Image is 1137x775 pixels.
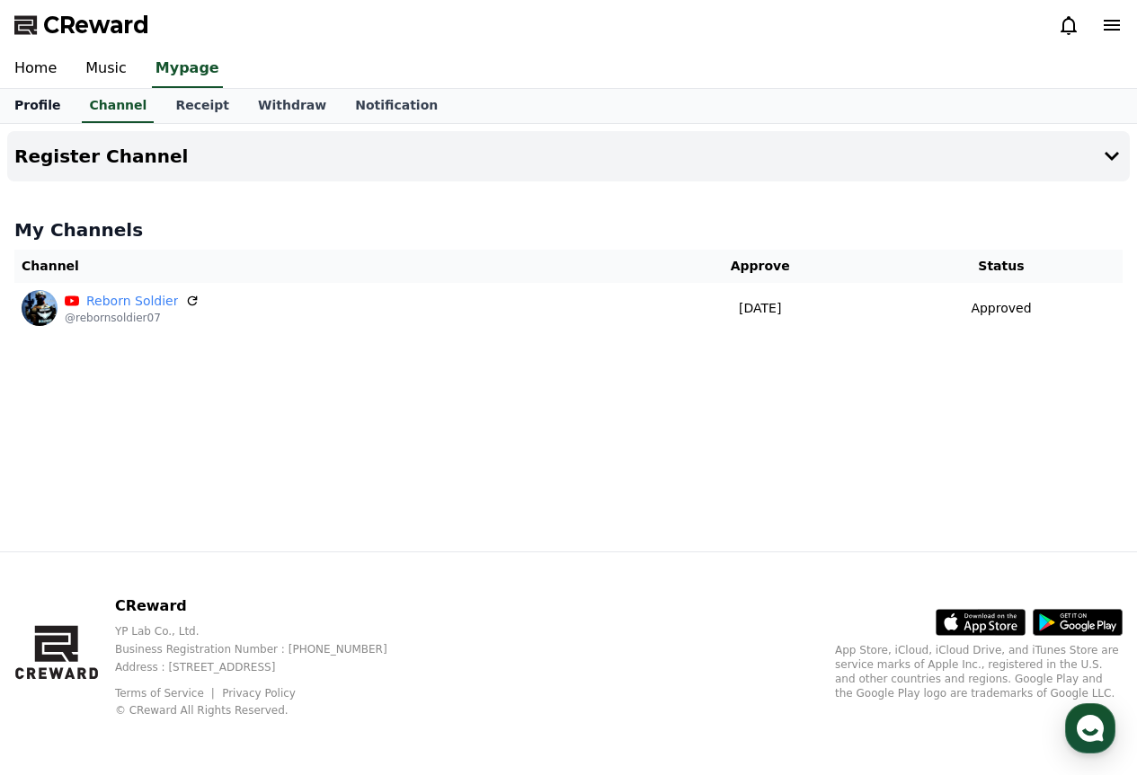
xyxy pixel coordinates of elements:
[46,596,77,611] span: Home
[86,292,178,311] a: Reborn Soldier
[115,595,416,617] p: CReward
[641,250,880,283] th: Approve
[152,50,223,88] a: Mypage
[161,89,244,123] a: Receipt
[115,687,218,700] a: Terms of Service
[14,250,641,283] th: Channel
[341,89,452,123] a: Notification
[71,50,141,88] a: Music
[115,624,416,638] p: YP Lab Co., Ltd.
[82,89,154,123] a: Channel
[115,660,416,674] p: Address : [STREET_ADDRESS]
[7,131,1130,181] button: Register Channel
[5,569,119,614] a: Home
[14,217,1123,242] h4: My Channels
[22,290,58,326] img: Reborn Soldier
[119,569,232,614] a: Messages
[244,89,341,123] a: Withdraw
[14,11,149,40] a: CReward
[232,569,345,614] a: Settings
[65,311,200,325] p: @rebornsoldier07
[115,703,416,718] p: © CReward All Rights Reserved.
[222,687,296,700] a: Privacy Policy
[43,11,149,40] span: CReward
[149,597,202,612] span: Messages
[880,250,1123,283] th: Status
[14,146,188,166] h4: Register Channel
[266,596,310,611] span: Settings
[648,299,873,318] p: [DATE]
[971,299,1031,318] p: Approved
[115,642,416,656] p: Business Registration Number : [PHONE_NUMBER]
[835,643,1123,700] p: App Store, iCloud, iCloud Drive, and iTunes Store are service marks of Apple Inc., registered in ...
